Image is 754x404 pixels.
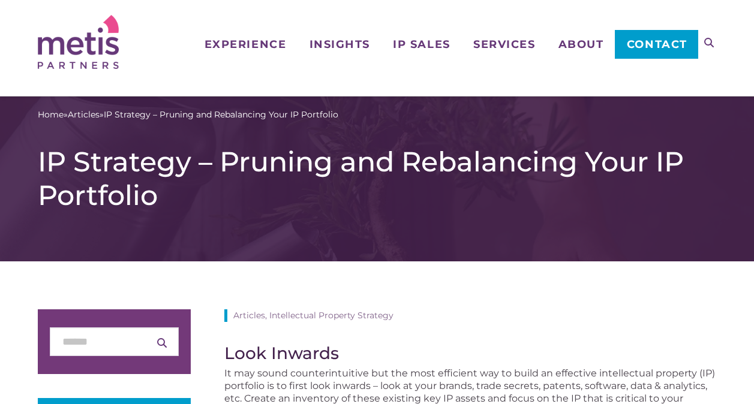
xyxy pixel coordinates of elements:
[38,145,716,212] h1: IP Strategy – Pruning and Rebalancing Your IP Portfolio
[627,39,687,50] span: Contact
[615,30,698,59] a: Contact
[38,108,338,121] span: » »
[310,39,370,50] span: Insights
[224,343,717,363] h3: Look Inwards
[104,108,338,121] span: IP Strategy – Pruning and Rebalancing Your IP Portfolio
[224,309,717,322] div: Articles, Intellectual Property Strategy
[38,15,119,69] img: Metis Partners
[558,39,604,50] span: About
[205,39,286,50] span: Experience
[68,108,100,121] a: Articles
[38,108,64,121] a: Home
[473,39,535,50] span: Services
[393,39,450,50] span: IP Sales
